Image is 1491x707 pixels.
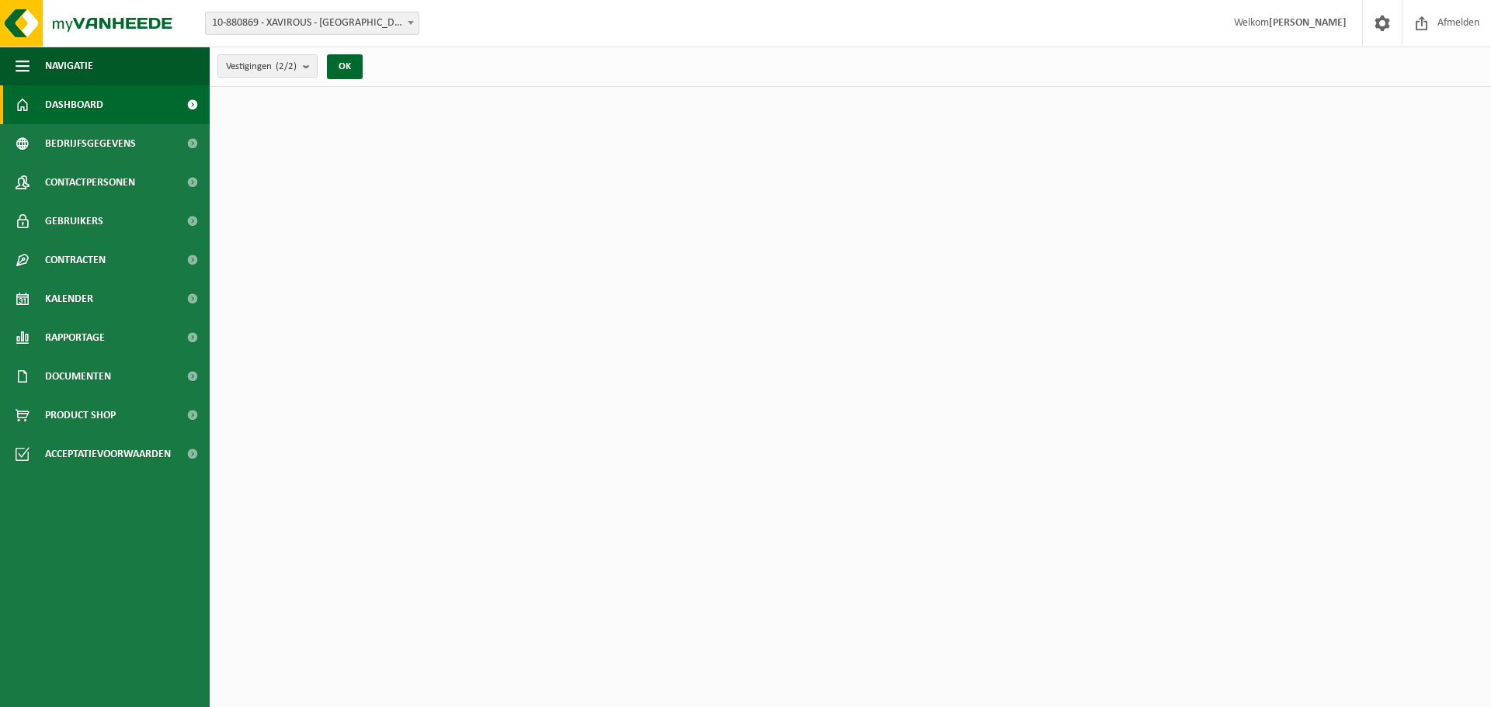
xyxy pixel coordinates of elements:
[217,54,318,78] button: Vestigingen(2/2)
[276,61,297,71] count: (2/2)
[45,435,171,473] span: Acceptatievoorwaarden
[45,241,106,279] span: Contracten
[206,12,419,34] span: 10-880869 - XAVIROUS - OOSTDUINKERKE
[45,124,136,163] span: Bedrijfsgegevens
[205,12,419,35] span: 10-880869 - XAVIROUS - OOSTDUINKERKE
[45,202,103,241] span: Gebruikers
[45,396,116,435] span: Product Shop
[327,54,363,79] button: OK
[45,357,111,396] span: Documenten
[45,279,93,318] span: Kalender
[45,47,93,85] span: Navigatie
[226,55,297,78] span: Vestigingen
[45,318,105,357] span: Rapportage
[45,85,103,124] span: Dashboard
[45,163,135,202] span: Contactpersonen
[1269,17,1347,29] strong: [PERSON_NAME]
